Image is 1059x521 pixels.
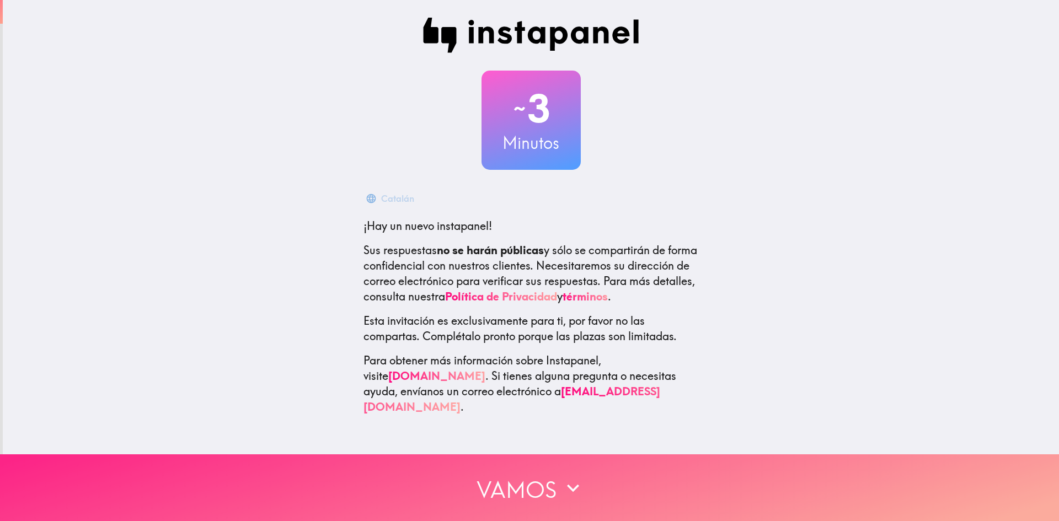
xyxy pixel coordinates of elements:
[363,219,492,233] font: ¡Hay un nuevo instapanel!
[363,187,419,210] button: Catalán
[381,193,414,204] font: Catalán
[563,289,608,303] a: términos
[363,314,645,343] font: Esta invitación es exclusivamente para ti, por favor no las compartas.
[461,400,464,413] font: .
[363,369,676,398] font: . Si tienes alguna pregunta o necesitas ayuda, envíanos un correo electrónico a
[437,243,544,257] font: no se harán públicas
[477,476,557,503] font: Vamos
[363,243,697,272] font: y sólo se compartirán de forma confidencial con nuestros clientes.
[445,289,557,303] a: Política de Privacidad
[512,92,527,125] font: ~
[363,274,695,303] font: Para más detalles, consulta nuestra
[557,289,563,303] font: y
[422,329,677,343] font: Complétalo pronto porque las plazas son limitadas.
[363,243,437,257] font: Sus respuestas
[363,259,689,288] font: Necesitaremos su dirección de correo electrónico para verificar sus respuestas.
[502,132,559,153] font: Minutos
[363,353,601,383] font: Para obtener más información sobre Instapanel, visite
[363,384,660,413] a: [EMAIL_ADDRESS][DOMAIN_NAME]
[423,18,639,53] img: Panel instantáneo
[608,289,611,303] font: .
[527,85,550,132] font: 3
[388,369,485,383] a: [DOMAIN_NAME]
